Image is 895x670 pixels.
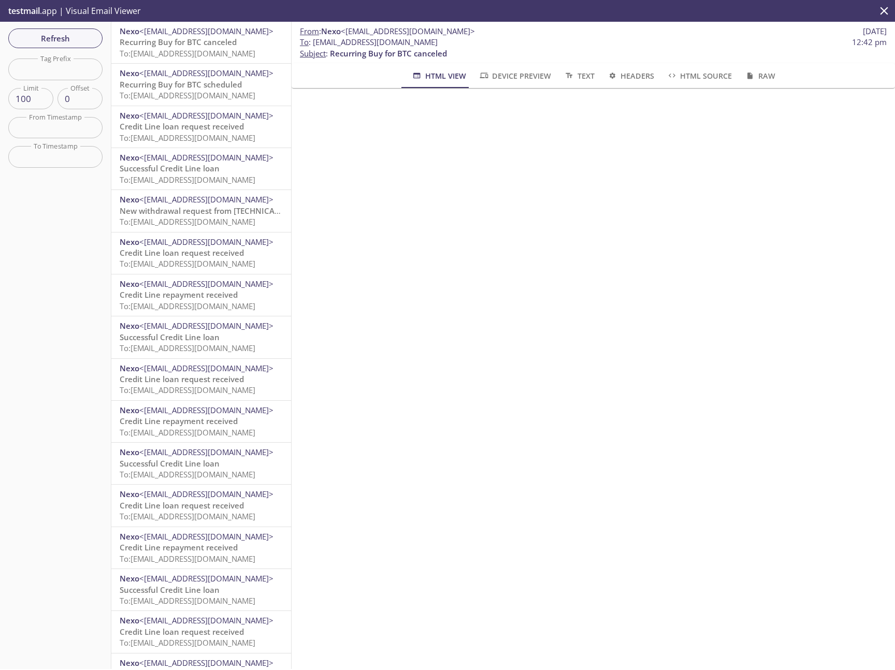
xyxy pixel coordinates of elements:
[120,121,244,132] span: Credit Line loan request received
[111,190,291,231] div: Nexo<[EMAIL_ADDRESS][DOMAIN_NAME]>New withdrawal request from [TECHNICAL_ID] - (CET)To:[EMAIL_ADD...
[111,106,291,148] div: Nexo<[EMAIL_ADDRESS][DOMAIN_NAME]>Credit Line loan request receivedTo:[EMAIL_ADDRESS][DOMAIN_NAME]
[120,343,255,353] span: To: [EMAIL_ADDRESS][DOMAIN_NAME]
[139,658,273,668] span: <[EMAIL_ADDRESS][DOMAIN_NAME]>
[139,321,273,331] span: <[EMAIL_ADDRESS][DOMAIN_NAME]>
[139,447,273,457] span: <[EMAIL_ADDRESS][DOMAIN_NAME]>
[120,258,255,269] span: To: [EMAIL_ADDRESS][DOMAIN_NAME]
[300,37,309,47] span: To
[17,32,94,45] span: Refresh
[139,68,273,78] span: <[EMAIL_ADDRESS][DOMAIN_NAME]>
[139,489,273,499] span: <[EMAIL_ADDRESS][DOMAIN_NAME]>
[120,133,255,143] span: To: [EMAIL_ADDRESS][DOMAIN_NAME]
[120,289,238,300] span: Credit Line repayment received
[120,90,255,100] span: To: [EMAIL_ADDRESS][DOMAIN_NAME]
[321,26,341,36] span: Nexo
[300,26,319,36] span: From
[139,194,273,205] span: <[EMAIL_ADDRESS][DOMAIN_NAME]>
[120,174,255,185] span: To: [EMAIL_ADDRESS][DOMAIN_NAME]
[120,637,255,648] span: To: [EMAIL_ADDRESS][DOMAIN_NAME]
[139,531,273,542] span: <[EMAIL_ADDRESS][DOMAIN_NAME]>
[667,69,732,82] span: HTML Source
[120,385,255,395] span: To: [EMAIL_ADDRESS][DOMAIN_NAME]
[120,301,255,311] span: To: [EMAIL_ADDRESS][DOMAIN_NAME]
[120,542,238,552] span: Credit Line repayment received
[111,527,291,569] div: Nexo<[EMAIL_ADDRESS][DOMAIN_NAME]>Credit Line repayment receivedTo:[EMAIL_ADDRESS][DOMAIN_NAME]
[111,232,291,274] div: Nexo<[EMAIL_ADDRESS][DOMAIN_NAME]>Credit Line loan request receivedTo:[EMAIL_ADDRESS][DOMAIN_NAME]
[111,485,291,526] div: Nexo<[EMAIL_ADDRESS][DOMAIN_NAME]>Credit Line loan request receivedTo:[EMAIL_ADDRESS][DOMAIN_NAME]
[120,585,220,595] span: Successful Credit Line loan
[120,469,255,479] span: To: [EMAIL_ADDRESS][DOMAIN_NAME]
[111,22,291,63] div: Nexo<[EMAIL_ADDRESS][DOMAIN_NAME]>Recurring Buy for BTC canceledTo:[EMAIL_ADDRESS][DOMAIN_NAME]
[120,152,139,163] span: Nexo
[479,69,551,82] span: Device Preview
[120,489,139,499] span: Nexo
[300,37,887,59] p: :
[139,363,273,373] span: <[EMAIL_ADDRESS][DOMAIN_NAME]>
[120,595,255,606] span: To: [EMAIL_ADDRESS][DOMAIN_NAME]
[139,152,273,163] span: <[EMAIL_ADDRESS][DOMAIN_NAME]>
[139,26,273,36] span: <[EMAIL_ADDRESS][DOMAIN_NAME]>
[120,573,139,584] span: Nexo
[111,274,291,316] div: Nexo<[EMAIL_ADDRESS][DOMAIN_NAME]>Credit Line repayment receivedTo:[EMAIL_ADDRESS][DOMAIN_NAME]
[564,69,594,82] span: Text
[120,237,139,247] span: Nexo
[111,569,291,610] div: Nexo<[EMAIL_ADDRESS][DOMAIN_NAME]>Successful Credit Line loanTo:[EMAIL_ADDRESS][DOMAIN_NAME]
[111,359,291,400] div: Nexo<[EMAIL_ADDRESS][DOMAIN_NAME]>Credit Line loan request receivedTo:[EMAIL_ADDRESS][DOMAIN_NAME]
[120,279,139,289] span: Nexo
[120,554,255,564] span: To: [EMAIL_ADDRESS][DOMAIN_NAME]
[120,374,244,384] span: Credit Line loan request received
[120,26,139,36] span: Nexo
[120,332,220,342] span: Successful Credit Line loan
[341,26,475,36] span: <[EMAIL_ADDRESS][DOMAIN_NAME]>
[300,48,326,59] span: Subject
[120,68,139,78] span: Nexo
[139,615,273,625] span: <[EMAIL_ADDRESS][DOMAIN_NAME]>
[139,405,273,415] span: <[EMAIL_ADDRESS][DOMAIN_NAME]>
[120,427,255,438] span: To: [EMAIL_ADDRESS][DOMAIN_NAME]
[120,511,255,521] span: To: [EMAIL_ADDRESS][DOMAIN_NAME]
[863,26,887,37] span: [DATE]
[120,363,139,373] span: Nexo
[139,573,273,584] span: <[EMAIL_ADDRESS][DOMAIN_NAME]>
[120,79,242,90] span: Recurring Buy for BTC scheduled
[120,48,255,59] span: To: [EMAIL_ADDRESS][DOMAIN_NAME]
[120,531,139,542] span: Nexo
[111,64,291,105] div: Nexo<[EMAIL_ADDRESS][DOMAIN_NAME]>Recurring Buy for BTC scheduledTo:[EMAIL_ADDRESS][DOMAIN_NAME]
[8,5,40,17] span: testmail
[8,28,103,48] button: Refresh
[120,37,237,47] span: Recurring Buy for BTC canceled
[744,69,775,82] span: Raw
[139,279,273,289] span: <[EMAIL_ADDRESS][DOMAIN_NAME]>
[111,401,291,442] div: Nexo<[EMAIL_ADDRESS][DOMAIN_NAME]>Credit Line repayment receivedTo:[EMAIL_ADDRESS][DOMAIN_NAME]
[330,48,447,59] span: Recurring Buy for BTC canceled
[120,194,139,205] span: Nexo
[120,163,220,173] span: Successful Credit Line loan
[300,26,475,37] span: :
[120,206,318,216] span: New withdrawal request from [TECHNICAL_ID] - (CET)
[120,658,139,668] span: Nexo
[411,69,466,82] span: HTML View
[120,110,139,121] span: Nexo
[111,316,291,358] div: Nexo<[EMAIL_ADDRESS][DOMAIN_NAME]>Successful Credit Line loanTo:[EMAIL_ADDRESS][DOMAIN_NAME]
[120,615,139,625] span: Nexo
[139,110,273,121] span: <[EMAIL_ADDRESS][DOMAIN_NAME]>
[607,69,654,82] span: Headers
[300,37,438,48] span: : [EMAIL_ADDRESS][DOMAIN_NAME]
[120,416,238,426] span: Credit Line repayment received
[111,443,291,484] div: Nexo<[EMAIL_ADDRESS][DOMAIN_NAME]>Successful Credit Line loanTo:[EMAIL_ADDRESS][DOMAIN_NAME]
[111,611,291,652] div: Nexo<[EMAIL_ADDRESS][DOMAIN_NAME]>Credit Line loan request receivedTo:[EMAIL_ADDRESS][DOMAIN_NAME]
[120,247,244,258] span: Credit Line loan request received
[139,237,273,247] span: <[EMAIL_ADDRESS][DOMAIN_NAME]>
[120,321,139,331] span: Nexo
[120,500,244,511] span: Credit Line loan request received
[120,216,255,227] span: To: [EMAIL_ADDRESS][DOMAIN_NAME]
[111,148,291,190] div: Nexo<[EMAIL_ADDRESS][DOMAIN_NAME]>Successful Credit Line loanTo:[EMAIL_ADDRESS][DOMAIN_NAME]
[852,37,887,48] span: 12:42 pm
[120,458,220,469] span: Successful Credit Line loan
[120,405,139,415] span: Nexo
[120,447,139,457] span: Nexo
[120,627,244,637] span: Credit Line loan request received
